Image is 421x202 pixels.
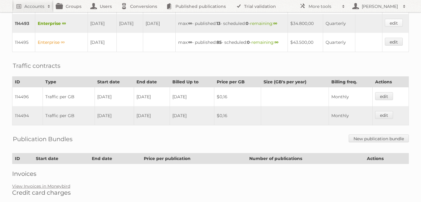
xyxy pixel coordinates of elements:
strong: ∞ [273,21,277,26]
td: Enterprise ∞ [35,14,88,33]
h2: Traffic contracts [13,61,60,70]
th: Start date [95,77,134,87]
td: max: - published: - scheduled: - [176,33,288,52]
td: Traffic per GB [43,106,95,125]
td: [DATE] [134,87,170,106]
td: Traffic per GB [43,87,95,106]
strong: 0 [246,21,249,26]
a: edit [375,111,393,119]
h2: Invoices [12,170,409,177]
h2: Credit card charges [12,189,409,196]
h2: Accounts [24,3,44,9]
th: Actions [373,77,409,87]
th: End date [89,153,141,164]
h2: [PERSON_NAME] [360,3,400,9]
td: $43.500,00 [288,33,323,52]
th: Start date [33,153,89,164]
td: [DATE] [134,106,170,125]
td: [DATE] [170,106,214,125]
td: [DATE] [88,33,117,52]
td: Monthly [329,106,373,125]
td: [DATE] [88,14,117,33]
span: remaining: [251,40,278,45]
td: [DATE] [116,14,143,33]
th: Number of publications [247,153,364,164]
th: Billed Up to [170,77,214,87]
td: max: - published: - scheduled: - [176,14,288,33]
th: Size (GB's per year) [261,77,329,87]
td: 114493 [12,14,35,33]
strong: 0 [247,40,250,45]
th: End date [134,77,170,87]
h2: Publication Bundles [13,134,73,144]
strong: 13 [216,21,220,26]
th: Price per publication [141,153,247,164]
td: Quarterly [323,14,355,33]
a: New publication bundle [349,134,409,142]
th: Billing freq. [329,77,373,87]
td: [DATE] [95,106,134,125]
strong: 85 [216,40,222,45]
a: edit [385,38,403,46]
th: ID [12,77,43,87]
td: $0,16 [214,106,261,125]
td: [DATE] [143,14,176,33]
strong: ∞ [188,21,192,26]
td: 114495 [12,33,35,52]
strong: ∞ [274,40,278,45]
td: [DATE] [170,87,214,106]
td: Enterprise ∞ [35,33,88,52]
strong: ∞ [188,40,192,45]
h2: More tools [309,3,339,9]
th: Actions [364,153,409,164]
th: ID [12,153,33,164]
a: View Invoices in Moneybird [12,183,70,189]
a: edit [385,19,403,27]
th: Type [43,77,95,87]
td: $34.800,00 [288,14,323,33]
td: Quarterly [323,33,355,52]
td: 114496 [12,87,43,106]
th: Price per GB [214,77,261,87]
td: $0,16 [214,87,261,106]
td: [DATE] [95,87,134,106]
td: Monthly [329,87,373,106]
span: remaining: [250,21,277,26]
td: 114494 [12,106,43,125]
a: edit [375,92,393,100]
